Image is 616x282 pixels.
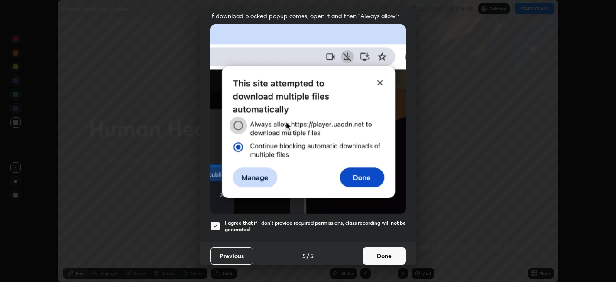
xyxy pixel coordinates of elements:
button: Previous [210,247,253,265]
h4: 5 [310,251,314,260]
span: If download blocked popup comes, open it and then "Always allow": [210,12,406,20]
h4: 5 [302,251,306,260]
button: Done [363,247,406,265]
img: downloads-permission-blocked.gif [210,24,406,214]
h5: I agree that if I don't provide required permissions, class recording will not be generated [225,220,406,233]
h4: / [307,251,309,260]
